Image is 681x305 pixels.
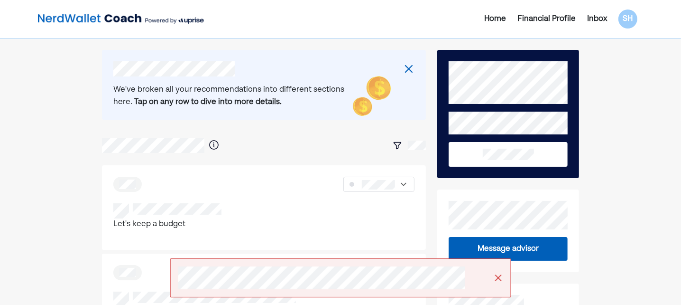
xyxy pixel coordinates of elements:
[618,10,637,29] div: SH
[484,13,506,25] div: Home
[517,13,576,25] div: Financial Profile
[113,219,221,231] p: Let's keep a budget
[134,98,282,106] b: Tap on any row to dive into more details.
[449,237,568,261] button: Message advisor
[587,13,607,25] div: Inbox
[113,84,354,108] div: We've broken all your recommendations into different sections here.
